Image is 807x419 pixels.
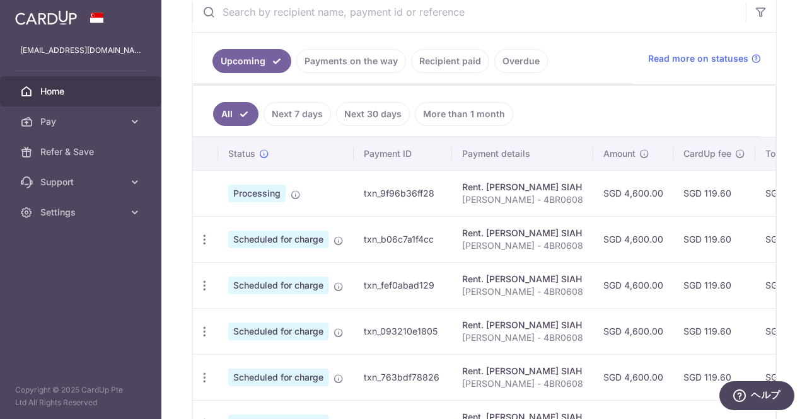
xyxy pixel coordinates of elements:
[462,377,583,390] p: [PERSON_NAME] - 4BR0608
[354,354,452,400] td: txn_763bdf78826
[354,262,452,308] td: txn_fef0abad129
[673,308,755,354] td: SGD 119.60
[593,308,673,354] td: SGD 4,600.00
[212,49,291,73] a: Upcoming
[462,285,583,298] p: [PERSON_NAME] - 4BR0608
[593,216,673,262] td: SGD 4,600.00
[354,216,452,262] td: txn_b06c7a1f4cc
[354,170,452,216] td: txn_9f96b36ff28
[40,206,124,219] span: Settings
[452,137,593,170] th: Payment details
[228,185,286,202] span: Processing
[462,239,583,252] p: [PERSON_NAME] - 4BR0608
[462,181,583,193] div: Rent. [PERSON_NAME] SIAH
[673,170,755,216] td: SGD 119.60
[354,308,452,354] td: txn_093210e1805
[673,216,755,262] td: SGD 119.60
[296,49,406,73] a: Payments on the way
[354,137,452,170] th: Payment ID
[648,52,748,65] span: Read more on statuses
[494,49,548,73] a: Overdue
[228,277,328,294] span: Scheduled for charge
[593,262,673,308] td: SGD 4,600.00
[40,176,124,188] span: Support
[20,44,141,57] p: [EMAIL_ADDRESS][DOMAIN_NAME]
[40,115,124,128] span: Pay
[462,331,583,344] p: [PERSON_NAME] - 4BR0608
[336,102,410,126] a: Next 30 days
[765,147,807,160] span: Total amt.
[462,365,583,377] div: Rent. [PERSON_NAME] SIAH
[411,49,489,73] a: Recipient paid
[462,193,583,206] p: [PERSON_NAME] - 4BR0608
[213,102,258,126] a: All
[415,102,513,126] a: More than 1 month
[40,85,124,98] span: Home
[228,369,328,386] span: Scheduled for charge
[603,147,636,160] span: Amount
[15,10,77,25] img: CardUp
[673,262,755,308] td: SGD 119.60
[673,354,755,400] td: SGD 119.60
[683,147,731,160] span: CardUp fee
[228,323,328,340] span: Scheduled for charge
[40,146,124,158] span: Refer & Save
[462,319,583,331] div: Rent. [PERSON_NAME] SIAH
[719,381,794,413] iframe: ウィジェットを開いて詳しい情報を確認できます
[462,227,583,239] div: Rent. [PERSON_NAME] SIAH
[648,52,761,65] a: Read more on statuses
[264,102,331,126] a: Next 7 days
[593,170,673,216] td: SGD 4,600.00
[593,354,673,400] td: SGD 4,600.00
[462,273,583,285] div: Rent. [PERSON_NAME] SIAH
[228,147,255,160] span: Status
[228,231,328,248] span: Scheduled for charge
